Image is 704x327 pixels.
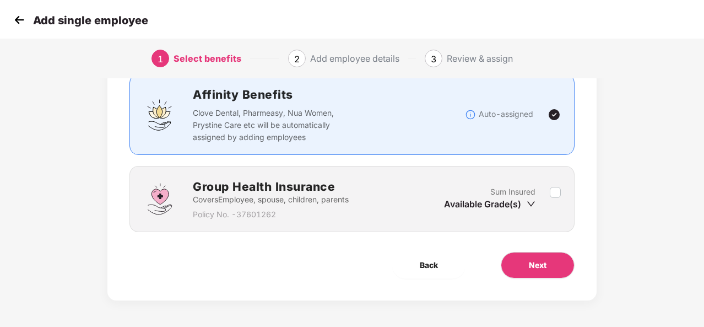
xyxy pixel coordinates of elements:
[444,198,535,210] div: Available Grade(s)
[193,107,356,143] p: Clove Dental, Pharmeasy, Nua Women, Prystine Care etc will be automatically assigned by adding em...
[420,259,438,271] span: Back
[193,85,465,104] h2: Affinity Benefits
[490,186,535,198] p: Sum Insured
[392,252,465,278] button: Back
[174,50,241,67] div: Select benefits
[158,53,163,65] span: 1
[193,208,349,221] p: Policy No. - 37601262
[143,98,176,131] img: svg+xml;base64,PHN2ZyBpZD0iQWZmaW5pdHlfQmVuZWZpdHMiIGRhdGEtbmFtZT0iQWZmaW5pdHkgQmVuZWZpdHMiIHhtbG...
[431,53,436,65] span: 3
[294,53,300,65] span: 2
[529,259,546,271] span: Next
[310,50,399,67] div: Add employee details
[501,252,575,278] button: Next
[193,194,349,206] p: Covers Employee, spouse, children, parents
[193,178,349,196] h2: Group Health Insurance
[465,109,476,120] img: svg+xml;base64,PHN2ZyBpZD0iSW5mb18tXzMyeDMyIiBkYXRhLW5hbWU9IkluZm8gLSAzMngzMiIgeG1sbnM9Imh0dHA6Ly...
[479,108,533,120] p: Auto-assigned
[447,50,513,67] div: Review & assign
[548,108,561,121] img: svg+xml;base64,PHN2ZyBpZD0iVGljay0yNHgyNCIgeG1sbnM9Imh0dHA6Ly93d3cudzMub3JnLzIwMDAvc3ZnIiB3aWR0aD...
[11,12,28,28] img: svg+xml;base64,PHN2ZyB4bWxucz0iaHR0cDovL3d3dy53My5vcmcvMjAwMC9zdmciIHdpZHRoPSIzMCIgaGVpZ2h0PSIzMC...
[33,14,148,27] p: Add single employee
[527,200,535,208] span: down
[143,183,176,216] img: svg+xml;base64,PHN2ZyBpZD0iR3JvdXBfSGVhbHRoX0luc3VyYW5jZSIgZGF0YS1uYW1lPSJHcm91cCBIZWFsdGggSW5zdX...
